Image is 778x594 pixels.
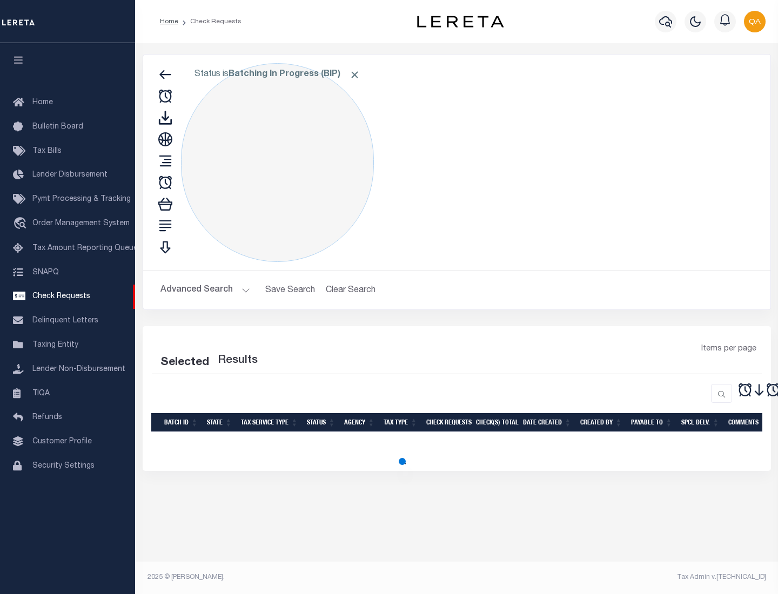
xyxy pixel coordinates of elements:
[32,462,95,470] span: Security Settings
[32,293,90,300] span: Check Requests
[160,280,250,301] button: Advanced Search
[321,280,380,301] button: Clear Search
[303,413,340,432] th: Status
[519,413,576,432] th: Date Created
[472,413,519,432] th: Check(s) Total
[13,217,30,231] i: travel_explore
[181,63,374,262] div: Click to Edit
[32,220,130,227] span: Order Management System
[229,70,360,79] b: Batching In Progress (BIP)
[724,413,773,432] th: Comments
[32,245,138,252] span: Tax Amount Reporting Queue
[32,268,59,276] span: SNAPQ
[32,171,108,179] span: Lender Disbursement
[203,413,237,432] th: State
[32,147,62,155] span: Tax Bills
[379,413,422,432] th: Tax Type
[744,11,766,32] img: svg+xml;base64,PHN2ZyB4bWxucz0iaHR0cDovL3d3dy53My5vcmcvMjAwMC9zdmciIHBvaW50ZXItZXZlbnRzPSJub25lIi...
[32,123,83,131] span: Bulletin Board
[465,572,766,582] div: Tax Admin v.[TECHNICAL_ID]
[259,280,321,301] button: Save Search
[422,413,472,432] th: Check Requests
[32,366,125,373] span: Lender Non-Disbursement
[32,341,78,349] span: Taxing Entity
[32,438,92,446] span: Customer Profile
[32,317,98,325] span: Delinquent Letters
[677,413,724,432] th: Spcl Delv.
[218,352,258,369] label: Results
[237,413,303,432] th: Tax Service Type
[160,18,178,25] a: Home
[701,343,756,355] span: Items per page
[178,17,242,26] li: Check Requests
[32,389,50,397] span: TIQA
[340,413,379,432] th: Agency
[32,195,131,203] span: Pymt Processing & Tracking
[32,414,62,421] span: Refunds
[576,413,627,432] th: Created By
[32,99,53,106] span: Home
[160,354,209,372] div: Selected
[139,572,457,582] div: 2025 © [PERSON_NAME].
[160,413,203,432] th: Batch Id
[349,69,360,80] span: Click to Remove
[417,16,504,28] img: logo-dark.svg
[627,413,677,432] th: Payable To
